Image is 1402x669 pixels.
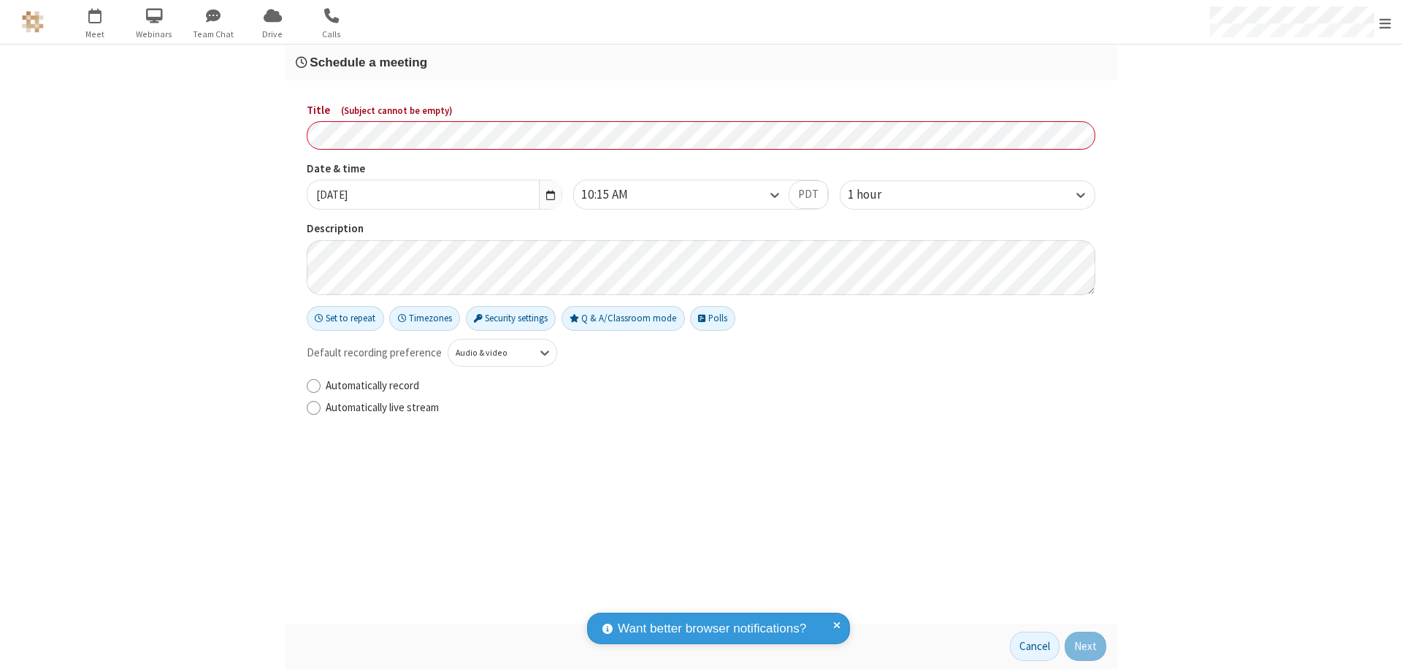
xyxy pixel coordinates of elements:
label: Description [307,221,1095,237]
label: Automatically live stream [326,400,1095,416]
div: Audio & video [456,346,525,359]
button: Cancel [1010,632,1060,661]
label: Date & time [307,161,562,177]
button: PDT [789,180,828,210]
label: Automatically record [326,378,1095,394]
span: Drive [245,28,300,41]
button: Set to repeat [307,306,384,331]
button: Q & A/Classroom mode [562,306,685,331]
span: Team Chat [186,28,241,41]
span: Schedule a meeting [310,55,427,69]
div: 10:15 AM [581,186,653,204]
button: Security settings [466,306,556,331]
span: Want better browser notifications? [618,619,806,638]
img: QA Selenium DO NOT DELETE OR CHANGE [22,11,44,33]
button: Next [1065,632,1106,661]
iframe: Chat [1365,631,1391,659]
button: Timezones [389,306,460,331]
span: Calls [304,28,359,41]
span: Default recording preference [307,345,442,362]
span: ( Subject cannot be empty ) [341,104,453,117]
button: Polls [690,306,735,331]
label: Title [307,102,1095,119]
div: 1 hour [848,186,906,204]
span: Webinars [127,28,182,41]
span: Meet [68,28,123,41]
